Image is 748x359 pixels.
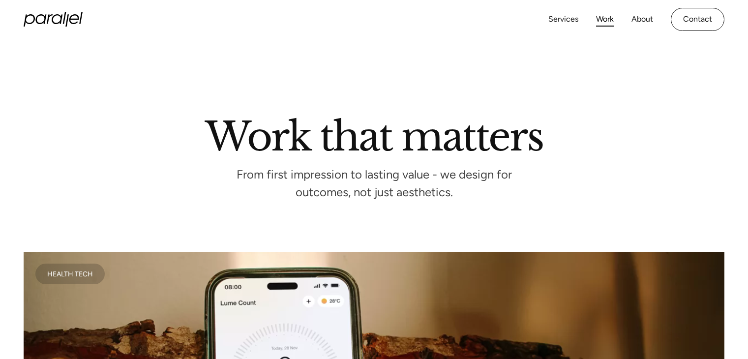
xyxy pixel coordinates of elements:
p: From first impression to lasting value - we design for outcomes, not just aesthetics. [227,171,522,197]
div: Health Tech [47,271,93,276]
a: Work [596,12,614,27]
a: About [631,12,653,27]
a: Contact [671,8,724,31]
a: Services [548,12,578,27]
h2: Work that matters [94,118,655,151]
